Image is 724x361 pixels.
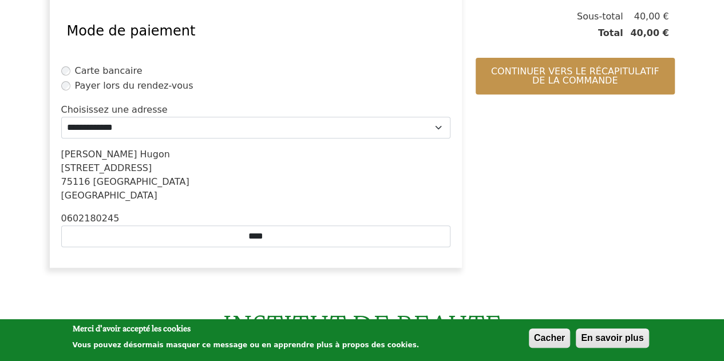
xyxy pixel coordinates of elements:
[7,304,717,360] h2: INSTITUT DE BEAUTE
[73,341,420,349] p: Vous pouvez désormais masquer ce message ou en apprendre plus à propos des cookies.
[75,64,143,78] label: Carte bancaire
[598,26,623,40] span: Total
[93,176,189,187] span: [GEOGRAPHIC_DATA]
[476,58,675,94] button: Continuer vers le récapitulatif de la commande
[61,212,450,225] div: 0602180245
[623,26,669,40] span: 40,00 €
[61,162,152,173] span: [STREET_ADDRESS]
[529,328,570,348] button: Cacher
[75,79,193,93] label: Payer lors du rendez-vous
[67,23,196,39] span: Mode de paiement
[140,149,170,160] span: Hugon
[61,190,157,201] span: [GEOGRAPHIC_DATA]
[73,322,420,335] h2: Merci d'avoir accepté les cookies
[61,149,137,160] span: [PERSON_NAME]
[577,10,623,23] span: Sous-total
[61,103,168,117] label: Choisissez une adresse
[61,176,90,187] span: 75116
[623,10,669,23] span: 40,00 €
[576,328,648,348] button: En savoir plus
